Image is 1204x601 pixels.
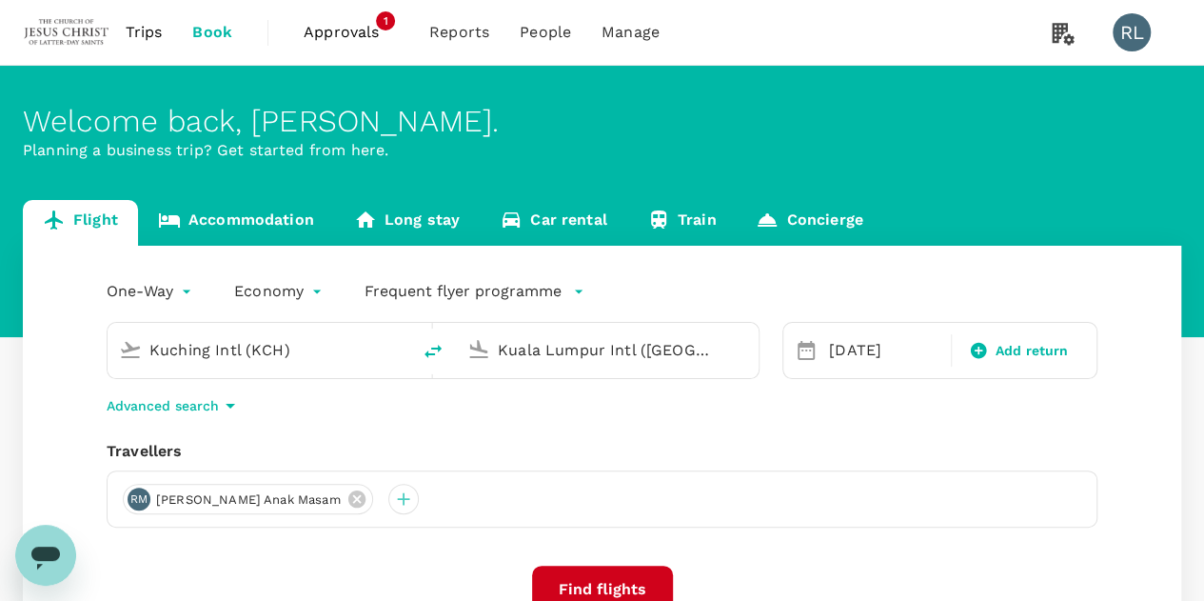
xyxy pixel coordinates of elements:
[334,200,480,246] a: Long stay
[192,21,232,44] span: Book
[126,21,163,44] span: Trips
[304,21,399,44] span: Approvals
[480,200,627,246] a: Car rental
[107,394,242,417] button: Advanced search
[107,276,196,307] div: One-Way
[128,488,150,511] div: RM
[23,200,138,246] a: Flight
[996,341,1069,361] span: Add return
[23,104,1181,139] div: Welcome back , [PERSON_NAME] .
[123,484,373,514] div: RM[PERSON_NAME] anak Masam
[602,21,660,44] span: Manage
[23,139,1181,162] p: Planning a business trip? Get started from here.
[520,21,571,44] span: People
[736,200,882,246] a: Concierge
[15,525,76,586] iframe: Button to launch messaging window
[365,280,584,303] button: Frequent flyer programme
[107,396,219,415] p: Advanced search
[376,11,395,30] span: 1
[1113,13,1151,51] div: RL
[145,491,352,510] span: [PERSON_NAME] anak Masam
[365,280,562,303] p: Frequent flyer programme
[138,200,334,246] a: Accommodation
[745,348,749,351] button: Open
[498,335,719,365] input: Going to
[410,329,456,374] button: delete
[821,331,947,370] div: [DATE]
[149,335,370,365] input: Depart from
[397,348,401,351] button: Open
[107,440,1097,463] div: Travellers
[627,200,737,246] a: Train
[23,11,110,53] img: The Malaysian Church of Jesus Christ of Latter-day Saints
[429,21,489,44] span: Reports
[234,276,326,307] div: Economy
